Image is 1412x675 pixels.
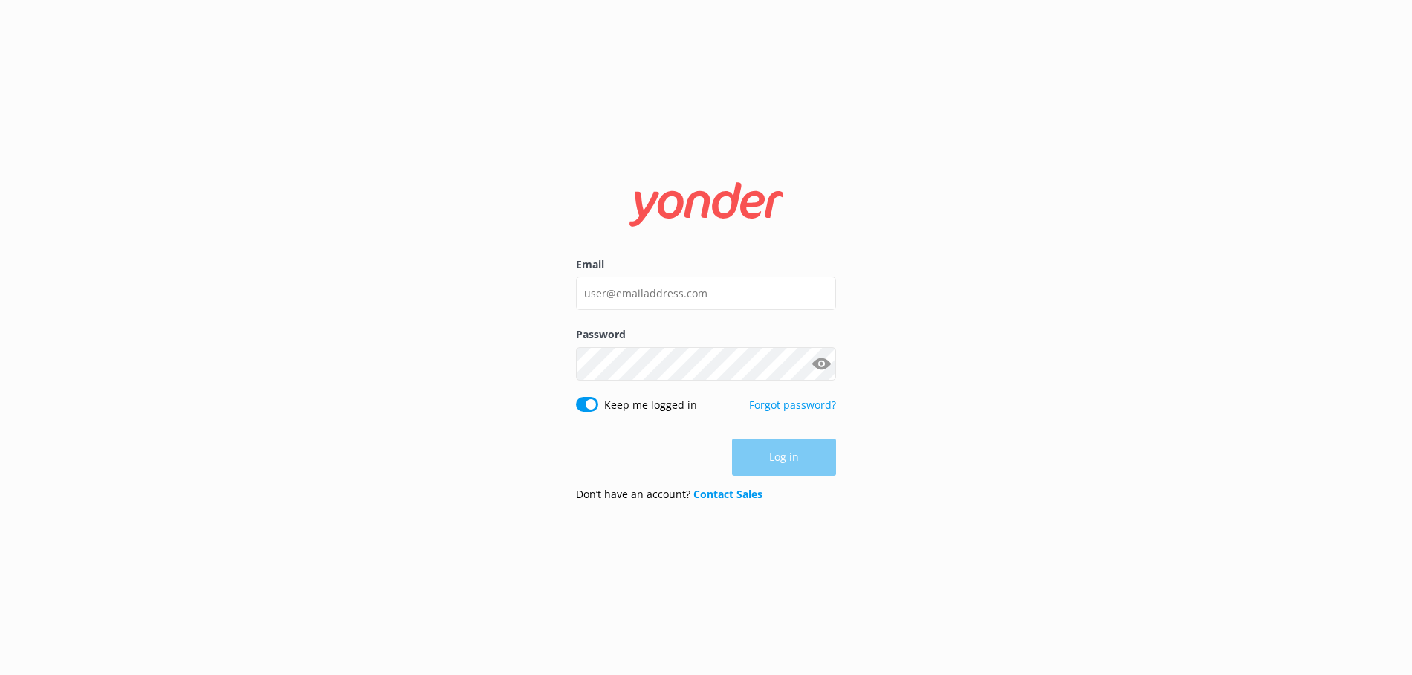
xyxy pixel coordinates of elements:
[576,486,762,503] p: Don’t have an account?
[576,326,836,343] label: Password
[749,398,836,412] a: Forgot password?
[576,256,836,273] label: Email
[576,277,836,310] input: user@emailaddress.com
[806,349,836,378] button: Show password
[604,397,697,413] label: Keep me logged in
[693,487,762,501] a: Contact Sales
